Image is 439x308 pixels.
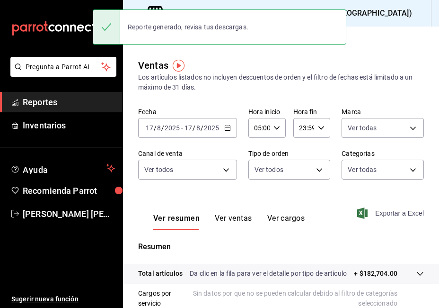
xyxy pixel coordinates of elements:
font: Recomienda Parrot [23,186,97,196]
a: Pregunta a Parrot AI [7,69,116,79]
font: Sugerir nueva función [11,295,79,303]
input: ---- [164,124,180,132]
label: Canal de venta [138,150,237,157]
input: -- [196,124,201,132]
input: ---- [203,124,219,132]
input: -- [184,124,193,132]
button: Ver ventas [215,214,252,230]
font: Exportar a Excel [375,209,424,217]
span: Pregunta a Parrot AI [26,62,102,72]
span: / [201,124,203,132]
label: Hora inicio [248,109,286,115]
button: Ver cargos [267,214,305,230]
p: Total artículos [138,269,183,279]
span: - [181,124,183,132]
label: Marca [342,109,424,115]
font: Reportes [23,97,57,107]
p: + $182,704.00 [354,269,397,279]
font: [PERSON_NAME] [PERSON_NAME] [23,209,157,219]
input: -- [157,124,161,132]
div: Reporte generado, revisa tus descargas. [120,17,256,37]
div: Los artículos listados no incluyen descuentos de orden y el filtro de fechas está limitado a un m... [138,72,424,92]
button: Pregunta a Parrot AI [10,57,116,77]
label: Categorías [342,150,424,157]
font: Inventarios [23,120,66,130]
label: Fecha [138,109,237,115]
span: Ver todas [348,165,377,174]
label: Hora fin [293,109,331,115]
p: Da clic en la fila para ver el detalle por tipo de artículo [190,269,347,279]
input: -- [145,124,154,132]
button: Exportar a Excel [359,208,424,219]
span: / [161,124,164,132]
div: Pestañas de navegación [153,214,305,230]
span: Ver todas [348,123,377,133]
div: Ventas [138,58,168,72]
span: / [154,124,157,132]
p: Resumen [138,241,424,253]
img: Marcador de información sobre herramientas [173,60,184,72]
label: Tipo de orden [248,150,331,157]
span: / [193,124,195,132]
span: Ver todos [144,165,173,174]
span: Ayuda [23,163,103,174]
font: Ver resumen [153,214,200,223]
span: Ver todos [255,165,283,174]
